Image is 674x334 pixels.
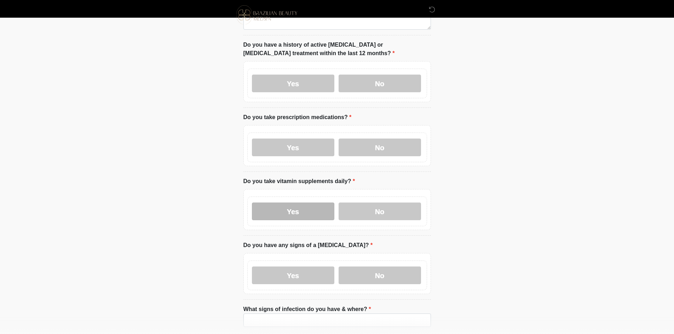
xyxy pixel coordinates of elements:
label: Yes [252,75,334,92]
label: Yes [252,266,334,284]
label: Yes [252,203,334,220]
label: Do you have a history of active [MEDICAL_DATA] or [MEDICAL_DATA] treatment within the last 12 mon... [243,41,431,58]
label: Do you take prescription medications? [243,113,352,122]
label: Do you take vitamin supplements daily? [243,177,355,186]
label: No [339,75,421,92]
label: Do you have any signs of a [MEDICAL_DATA]? [243,241,373,250]
label: What signs of infection do you have & where? [243,305,371,314]
label: Yes [252,139,334,156]
img: Brazilian Beauty Medspa Logo [236,5,298,24]
label: No [339,203,421,220]
label: No [339,139,421,156]
label: No [339,266,421,284]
